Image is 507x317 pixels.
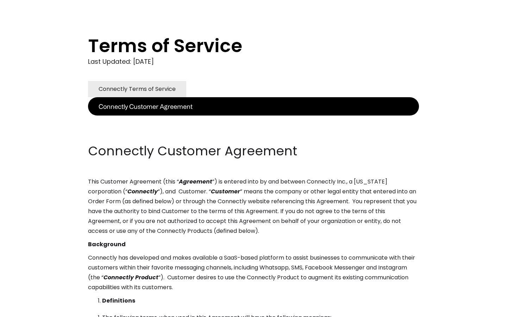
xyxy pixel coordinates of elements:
[102,297,135,305] strong: Definitions
[88,177,419,236] p: This Customer Agreement (this “ ”) is entered into by and between Connectly Inc., a [US_STATE] co...
[179,178,212,186] em: Agreement
[99,101,193,111] div: Connectly Customer Agreement
[88,240,126,248] strong: Background
[127,187,158,195] em: Connectly
[88,116,419,125] p: ‍
[211,187,240,195] em: Customer
[88,56,419,67] div: Last Updated: [DATE]
[88,142,419,160] h2: Connectly Customer Agreement
[14,305,42,315] ul: Language list
[88,35,391,56] h1: Terms of Service
[104,273,158,281] em: Connectly Product
[88,129,419,139] p: ‍
[7,304,42,315] aside: Language selected: English
[99,84,176,94] div: Connectly Terms of Service
[88,253,419,292] p: Connectly has developed and makes available a SaaS-based platform to assist businesses to communi...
